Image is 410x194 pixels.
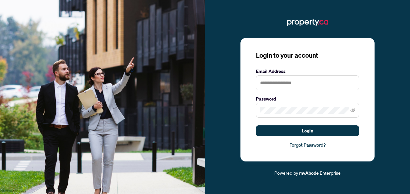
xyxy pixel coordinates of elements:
a: myAbode [299,170,319,177]
h3: Login to your account [256,51,359,60]
span: Enterprise [320,170,341,176]
span: Login [302,126,313,136]
label: Password [256,95,359,102]
a: Forgot Password? [256,141,359,149]
img: ma-logo [287,17,328,28]
span: Powered by [274,170,298,176]
span: eye-invisible [350,108,355,112]
label: Email Address [256,68,359,75]
button: Login [256,125,359,136]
